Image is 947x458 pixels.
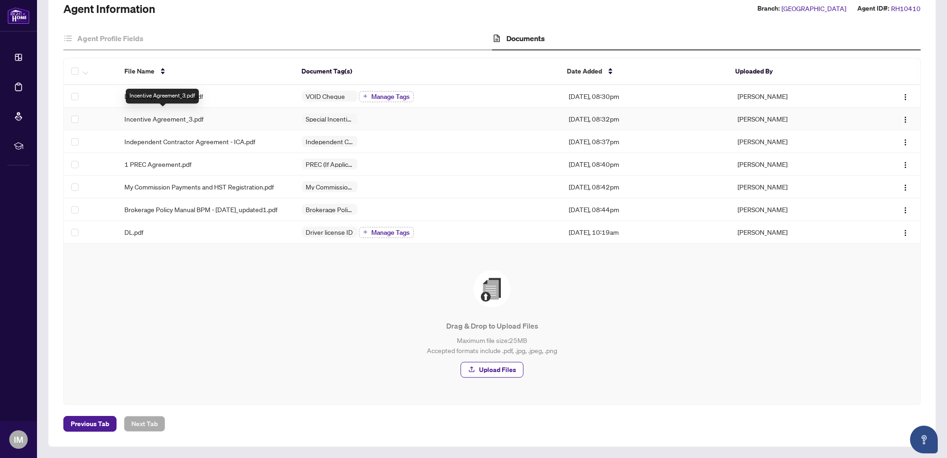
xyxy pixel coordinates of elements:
[561,85,730,108] td: [DATE], 08:30pm
[124,66,154,76] span: File Name
[561,176,730,198] td: [DATE], 08:42pm
[359,227,414,238] button: Manage Tags
[124,416,165,432] button: Next Tab
[891,3,921,14] span: RH10410
[302,93,349,99] span: VOID Cheque
[75,255,909,393] span: File UploadDrag & Drop to Upload FilesMaximum file size:25MBAccepted formats include .pdf, .jpg, ...
[730,85,863,108] td: [PERSON_NAME]
[359,91,414,102] button: Manage Tags
[302,161,357,167] span: PREC (If Applicable)
[730,108,863,130] td: [PERSON_NAME]
[910,426,938,453] button: Open asap
[898,179,913,194] button: Logo
[730,153,863,176] td: [PERSON_NAME]
[71,416,109,431] span: Previous Tab
[561,198,730,221] td: [DATE], 08:44pm
[124,227,143,237] span: DL.pdf
[898,111,913,126] button: Logo
[902,161,909,169] img: Logo
[560,58,728,85] th: Date Added
[124,204,277,214] span: Brokerage Policy Manual BPM - [DATE]_updated1.pdf
[371,229,410,236] span: Manage Tags
[561,221,730,244] td: [DATE], 10:19am
[363,230,368,234] span: plus
[302,206,357,213] span: Brokerage Policy Manual
[7,7,30,24] img: logo
[479,362,516,377] span: Upload Files
[124,136,255,147] span: Independent Contractor Agreement - ICA.pdf
[124,114,203,124] span: Incentive Agreement_3.pdf
[567,66,602,76] span: Date Added
[117,58,294,85] th: File Name
[473,270,510,307] img: File Upload
[506,33,545,44] h4: Documents
[728,58,861,85] th: Uploaded By
[124,159,191,169] span: 1 PREC Agreement.pdf
[781,3,846,14] span: [GEOGRAPHIC_DATA]
[898,157,913,171] button: Logo
[902,93,909,101] img: Logo
[82,335,902,355] p: Maximum file size: 25 MB Accepted formats include .pdf, .jpg, .jpeg, .png
[363,94,368,98] span: plus
[63,1,155,16] h2: Agent Information
[302,138,357,145] span: Independent Contractor Agreement
[898,202,913,217] button: Logo
[371,93,410,100] span: Manage Tags
[730,198,863,221] td: [PERSON_NAME]
[14,433,23,446] span: IM
[902,116,909,123] img: Logo
[124,182,274,192] span: My Commission Payments and HST Registration.pdf
[902,229,909,237] img: Logo
[77,33,143,44] h4: Agent Profile Fields
[126,89,199,104] div: Incentive Agreement_3.pdf
[294,58,560,85] th: Document Tag(s)
[902,184,909,191] img: Logo
[730,176,863,198] td: [PERSON_NAME]
[902,207,909,214] img: Logo
[302,183,357,190] span: My Commission Payments and HST Registration
[757,3,780,14] label: Branch:
[82,320,902,331] p: Drag & Drop to Upload Files
[898,225,913,239] button: Logo
[302,116,357,122] span: Special Incentive Agreement
[561,108,730,130] td: [DATE], 08:32pm
[898,89,913,104] button: Logo
[302,229,357,235] span: Driver license ID
[730,221,863,244] td: [PERSON_NAME]
[63,416,117,432] button: Previous Tab
[461,362,523,378] button: Upload Files
[902,139,909,146] img: Logo
[561,130,730,153] td: [DATE], 08:37pm
[124,91,203,101] span: DirectDepositInfosheet.pdf
[561,153,730,176] td: [DATE], 08:40pm
[730,130,863,153] td: [PERSON_NAME]
[857,3,889,14] label: Agent ID#:
[898,134,913,149] button: Logo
